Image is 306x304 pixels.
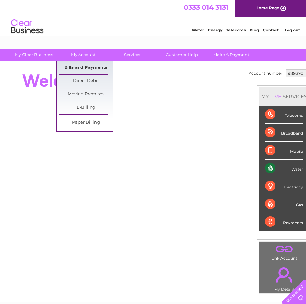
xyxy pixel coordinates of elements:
div: LIVE [269,93,283,100]
a: Direct Debit [59,75,113,88]
div: Payments [265,213,303,231]
a: Make A Payment [204,49,258,61]
a: Water [192,28,204,32]
a: Energy [208,28,222,32]
a: Contact [263,28,279,32]
a: E-Billing [59,101,113,114]
div: Water [265,160,303,177]
div: Mobile [265,142,303,160]
a: Telecoms [226,28,246,32]
div: Telecoms [265,106,303,124]
td: Account number [247,68,284,79]
a: Blog [250,28,259,32]
div: Electricity [265,177,303,195]
a: 0333 014 3131 [184,3,228,11]
a: Log out [285,28,300,32]
a: Customer Help [155,49,209,61]
a: My Clear Business [7,49,61,61]
div: Broadband [265,124,303,141]
a: Moving Premises [59,88,113,101]
a: My Account [56,49,110,61]
img: logo.png [11,17,44,37]
div: Gas [265,195,303,213]
a: Services [106,49,159,61]
a: Bills and Payments [59,61,113,74]
a: Paper Billing [59,116,113,129]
